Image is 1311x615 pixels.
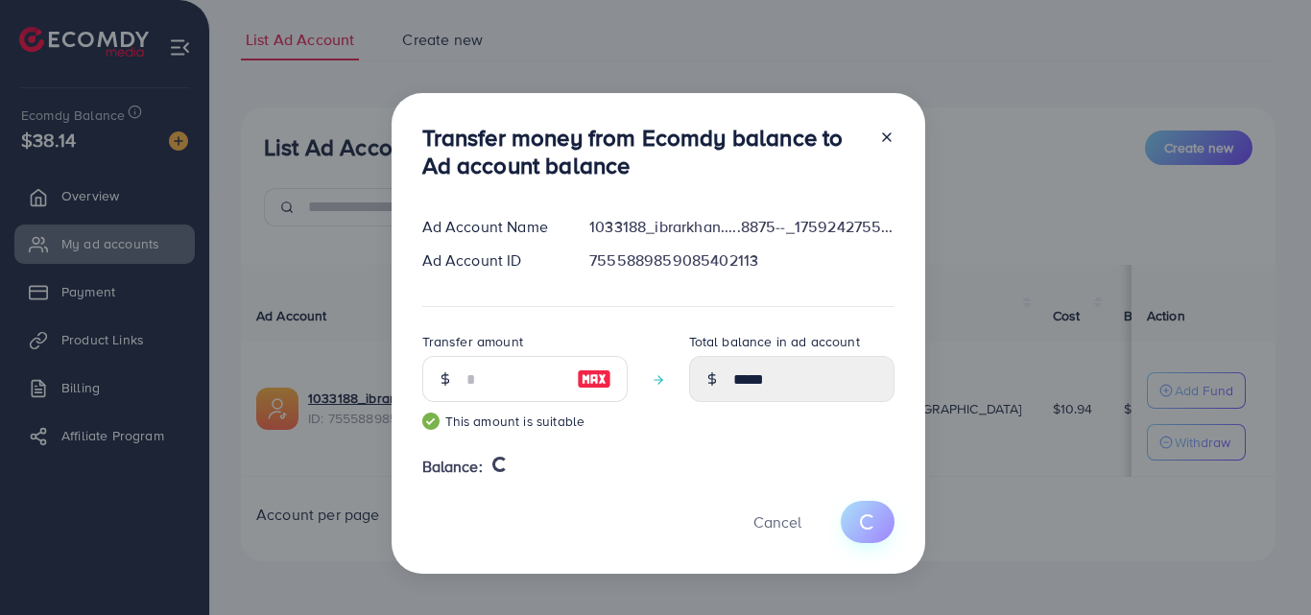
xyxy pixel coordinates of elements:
[422,413,440,430] img: guide
[729,501,825,542] button: Cancel
[422,332,523,351] label: Transfer amount
[422,124,864,179] h3: Transfer money from Ecomdy balance to Ad account balance
[407,216,575,238] div: Ad Account Name
[574,249,909,272] div: 7555889859085402113
[753,511,801,532] span: Cancel
[422,412,628,431] small: This amount is suitable
[574,216,909,238] div: 1033188_ibrarkhan.....8875--_1759242755236
[1229,529,1297,601] iframe: Chat
[689,332,860,351] label: Total balance in ad account
[577,367,611,390] img: image
[422,456,483,478] span: Balance:
[407,249,575,272] div: Ad Account ID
